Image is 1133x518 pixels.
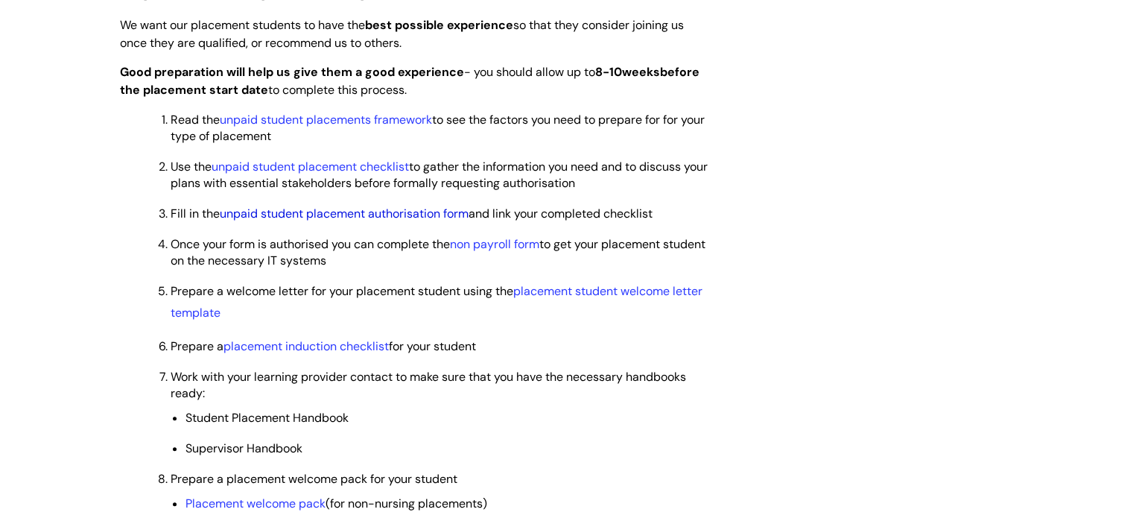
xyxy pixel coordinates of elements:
[220,112,432,127] a: unpaid student placements framework
[171,112,705,144] span: Read the to see the factors you need to prepare for for your type of placement
[120,64,622,80] span: - you should allow up to
[171,283,702,320] a: placement student welcome letter template
[185,496,326,511] a: Placement welcome pack
[120,64,464,80] strong: Good preparation will help us give them a good experience
[212,159,409,174] a: unpaid student placement checklist
[622,64,660,80] strong: weeks
[450,236,539,252] a: non payroll form
[171,206,653,221] span: Fill in the
[223,338,389,354] a: placement induction checklist
[171,471,457,487] span: Prepare a placement welcome pack for your student
[171,283,702,320] span: Prepare a welcome letter for your placement student using the
[365,17,513,33] strong: best possible experience
[185,496,487,511] span: (for non-nursing placements)
[220,206,469,221] a: unpaid student placement authorisation form
[171,369,686,401] span: Work with your learning provider contact to make sure that you have the necessary handbooks ready:
[171,338,476,354] span: Prepare a for your student
[120,17,684,51] span: We want our placement students to have the so that they consider joining us once they are qualifi...
[595,64,622,80] strong: 8-10
[185,440,302,456] span: Supervisor Handbook
[171,159,708,191] span: Use the to gather the information you need and to discuss your plans with essential stakeholders ...
[185,410,349,426] span: Student Placement Handbook
[171,236,705,268] span: Once your form is authorised you can complete the to get your placement student on the necessary ...
[220,206,653,221] span: and link your completed checklist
